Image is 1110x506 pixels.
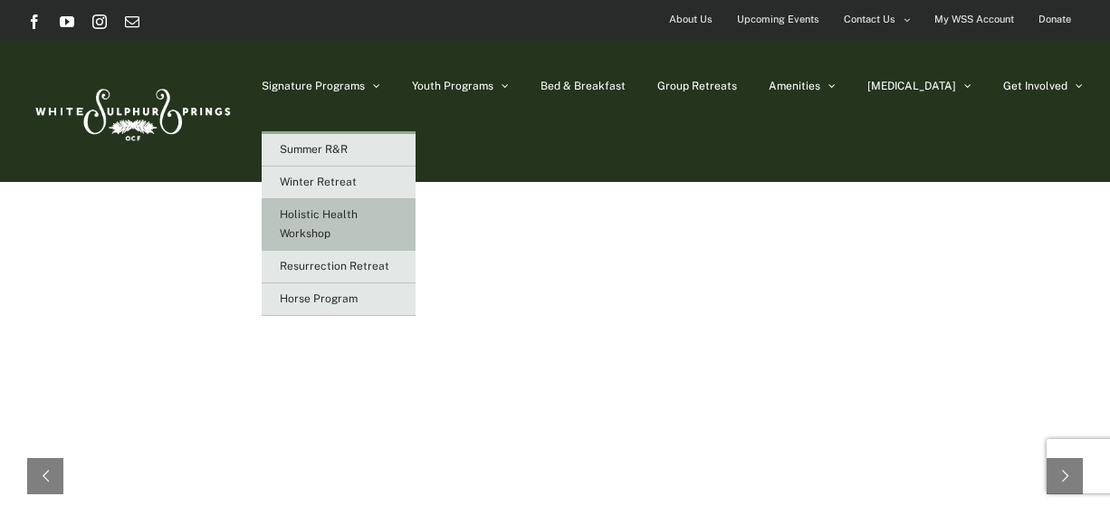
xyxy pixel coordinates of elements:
a: Get Involved [1003,41,1083,131]
nav: Main Menu [262,41,1083,131]
span: Upcoming Events [737,6,819,33]
span: About Us [669,6,713,33]
span: Amenities [769,81,820,91]
span: Contact Us [844,6,895,33]
a: Winter Retreat [262,167,416,199]
span: Winter Retreat [280,176,357,188]
a: Group Retreats [657,41,737,131]
a: Instagram [92,14,107,29]
a: Facebook [27,14,42,29]
span: Bed & Breakfast [541,81,626,91]
span: Get Involved [1003,81,1067,91]
a: Resurrection Retreat [262,251,416,283]
span: Summer R&R [280,143,348,156]
a: Bed & Breakfast [541,41,626,131]
span: Signature Programs [262,81,365,91]
a: Youth Programs [412,41,509,131]
span: Donate [1038,6,1071,33]
img: White Sulphur Springs Logo [27,69,235,154]
span: My WSS Account [934,6,1014,33]
span: Holistic Health Workshop [280,208,358,240]
a: Amenities [769,41,836,131]
a: [MEDICAL_DATA] [867,41,971,131]
a: YouTube [60,14,74,29]
a: Signature Programs [262,41,380,131]
a: Email [125,14,139,29]
span: Youth Programs [412,81,493,91]
span: Horse Program [280,292,358,305]
span: [MEDICAL_DATA] [867,81,956,91]
a: Holistic Health Workshop [262,199,416,251]
span: Group Retreats [657,81,737,91]
span: Resurrection Retreat [280,260,389,272]
a: Horse Program [262,283,416,316]
a: Summer R&R [262,134,416,167]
